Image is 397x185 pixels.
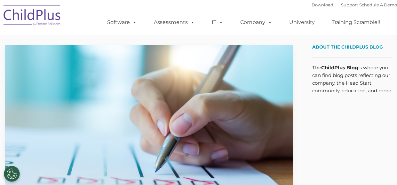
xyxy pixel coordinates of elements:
a: Download [312,2,333,7]
span: About the ChildPlus Blog [312,44,383,50]
font: | [312,2,397,7]
button: Cookies Settings [4,166,20,182]
a: Schedule A Demo [359,2,397,7]
a: University [283,16,321,29]
a: Company [234,16,279,29]
a: Software [101,16,143,29]
p: The is where you can find blog posts reflecting our company, the Head Start community, education,... [312,64,392,95]
a: Training Scramble!! [325,16,386,29]
img: ChildPlus by Procare Solutions [0,0,64,32]
a: IT [205,16,230,29]
a: Support [341,2,358,7]
strong: ChildPlus Blog [321,65,358,71]
a: Assessments [147,16,201,29]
